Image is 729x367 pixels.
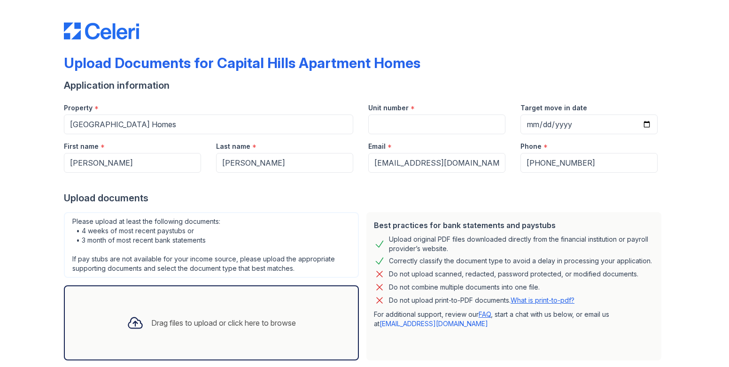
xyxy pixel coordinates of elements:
[64,23,139,39] img: CE_Logo_Blue-a8612792a0a2168367f1c8372b55b34899dd931a85d93a1a3d3e32e68fde9ad4.png
[374,220,654,231] div: Best practices for bank statements and paystubs
[368,142,386,151] label: Email
[389,282,540,293] div: Do not combine multiple documents into one file.
[380,320,488,328] a: [EMAIL_ADDRESS][DOMAIN_NAME]
[64,103,93,113] label: Property
[64,212,359,278] div: Please upload at least the following documents: • 4 weeks of most recent paystubs or • 3 month of...
[216,142,250,151] label: Last name
[520,103,587,113] label: Target move in date
[64,54,420,71] div: Upload Documents for Capital Hills Apartment Homes
[64,142,99,151] label: First name
[389,268,638,280] div: Do not upload scanned, redacted, password protected, or modified documents.
[520,142,542,151] label: Phone
[479,310,491,318] a: FAQ
[374,310,654,329] p: For additional support, review our , start a chat with us below, or email us at
[389,235,654,253] div: Upload original PDF files downloaded directly from the financial institution or payroll provider’...
[151,317,296,329] div: Drag files to upload or click here to browse
[511,296,574,304] a: What is print-to-pdf?
[389,296,574,305] p: Do not upload print-to-PDF documents.
[64,191,665,205] div: Upload documents
[64,79,665,92] div: Application information
[368,103,409,113] label: Unit number
[389,255,652,267] div: Correctly classify the document type to avoid a delay in processing your application.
